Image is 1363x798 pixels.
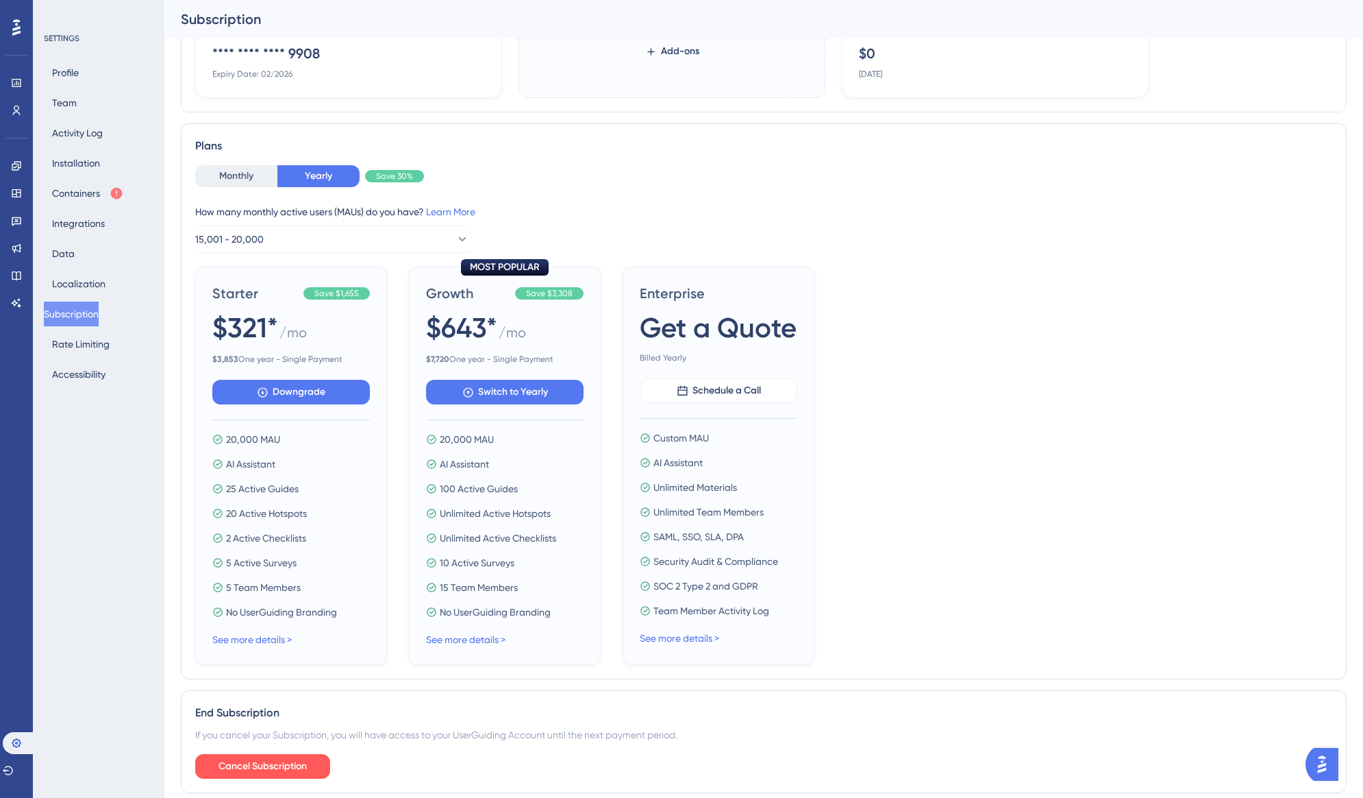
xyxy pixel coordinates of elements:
[226,431,280,448] span: 20,000 MAU
[226,481,299,497] span: 25 Active Guides
[499,323,526,348] span: / mo
[440,456,489,472] span: AI Assistant
[277,165,360,187] button: Yearly
[44,332,118,356] button: Rate Limiting
[653,430,709,446] span: Custom MAU
[640,284,797,303] span: Enterprise
[195,727,1332,743] div: If you cancel your Subscription, you will have access to your UserGuiding Account until the next ...
[426,284,510,303] span: Growth
[653,578,758,594] span: SOC 2 Type 2 and GDPR
[44,151,108,176] button: Installation
[44,241,83,266] button: Data
[44,211,113,236] button: Integrations
[218,758,307,775] span: Cancel Subscription
[1305,744,1347,785] iframe: UserGuiding AI Assistant Launcher
[653,479,737,496] span: Unlimited Materials
[426,206,475,217] a: Learn More
[640,633,719,644] a: See more details >
[440,579,518,596] span: 15 Team Members
[195,754,330,779] button: Cancel Subscription
[195,165,277,187] button: Monthly
[44,90,85,115] button: Team
[859,44,875,63] div: $0
[640,309,797,347] span: Get a Quote
[212,354,370,365] span: One year - Single Payment
[212,69,292,80] div: Expiry Date: 02/2026
[526,288,573,299] span: Save $3,308
[653,529,744,545] span: SAML, SSO, SLA, DPA
[426,354,449,364] b: $ 7,720
[226,604,337,620] span: No UserGuiding Branding
[195,138,1332,154] div: Plans
[440,505,551,522] span: Unlimited Active Hotspots
[376,171,413,182] span: Save 30%
[440,431,494,448] span: 20,000 MAU
[279,323,307,348] span: / mo
[226,456,275,472] span: AI Assistant
[426,634,505,645] a: See more details >
[653,455,703,471] span: AI Assistant
[440,481,518,497] span: 100 Active Guides
[195,705,1332,721] div: End Subscription
[44,33,155,44] div: SETTINGS
[440,530,556,546] span: Unlimited Active Checklists
[212,309,278,347] span: $321*
[640,378,797,403] button: Schedule a Call
[426,309,497,347] span: $643*
[478,384,548,400] span: Switch to Yearly
[859,69,882,80] div: [DATE]
[314,288,359,299] span: Save $1,655
[226,555,297,571] span: 5 Active Surveys
[653,553,778,570] span: Security Audit & Compliance
[181,10,1312,29] div: Subscription
[661,43,699,60] span: Add-ons
[226,530,306,546] span: 2 Active Checklists
[44,362,114,387] button: Accessibility
[195,231,264,247] span: 15,001 - 20,000
[195,204,1332,220] div: How many monthly active users (MAUs) do you have?
[623,39,721,64] button: Add-ons
[440,555,514,571] span: 10 Active Surveys
[195,226,469,253] button: 15,001 - 20,000
[461,259,549,276] div: MOST POPULAR
[273,384,325,400] span: Downgrade
[440,604,551,620] span: No UserGuiding Branding
[44,181,132,206] button: Containers
[44,302,99,326] button: Subscription
[212,634,292,645] a: See more details >
[640,352,797,363] span: Billed Yearly
[692,383,761,399] span: Schedule a Call
[226,505,307,522] span: 20 Active Hotspots
[212,284,298,303] span: Starter
[44,121,111,145] button: Activity Log
[426,380,584,404] button: Switch to Yearly
[653,603,769,619] span: Team Member Activity Log
[44,60,87,85] button: Profile
[212,354,238,364] b: $ 3,853
[653,504,764,520] span: Unlimited Team Members
[226,579,301,596] span: 5 Team Members
[212,380,370,404] button: Downgrade
[44,271,114,296] button: Localization
[426,354,584,365] span: One year - Single Payment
